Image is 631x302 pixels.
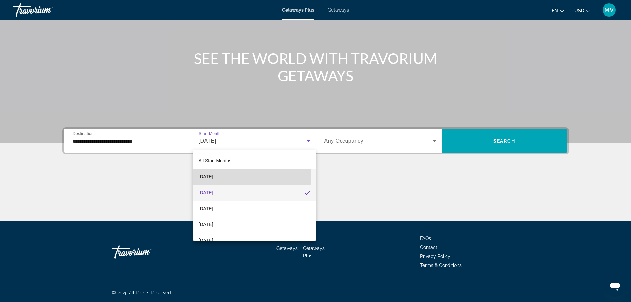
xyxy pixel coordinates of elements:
[199,158,232,163] span: All Start Months
[199,220,213,228] span: [DATE]
[605,275,626,297] iframe: Button to launch messaging window
[199,205,213,212] span: [DATE]
[199,173,213,181] span: [DATE]
[199,236,213,244] span: [DATE]
[199,189,213,197] span: [DATE]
